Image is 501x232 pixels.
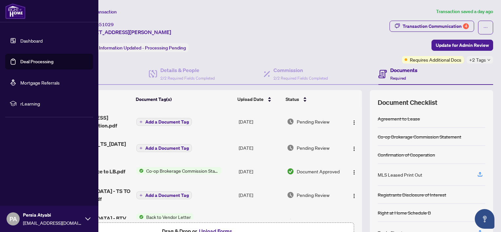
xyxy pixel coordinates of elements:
span: Pending Review [297,191,330,199]
span: Update for Admin Review [436,40,489,50]
span: Document Approved [297,168,340,175]
img: Document Status [287,191,294,199]
td: [DATE] [236,135,284,161]
img: Logo [351,146,357,151]
span: Add a Document Tag [145,146,189,150]
th: Document Tag(s) [133,90,235,108]
span: plus [139,120,143,124]
img: Logo [351,193,357,199]
span: plus [139,146,143,150]
button: Logo [349,143,359,153]
button: Update for Admin Review [431,40,493,51]
img: Logo [351,170,357,175]
a: Dashboard [20,38,43,44]
button: Logo [349,116,359,127]
button: Add a Document Tag [136,191,192,200]
div: Confirmation of Cooperation [378,151,435,158]
img: Document Status [287,168,294,175]
span: 2/2 Required Fields Completed [160,76,215,81]
td: [DATE] [236,182,284,208]
span: +2 Tags [469,56,486,64]
div: Co-op Brokerage Commission Statement [378,133,461,140]
img: Document Status [287,219,294,226]
span: Add a Document Tag [145,193,189,198]
th: Upload Date [235,90,283,108]
span: Status [286,96,299,103]
button: Add a Document Tag [136,118,192,126]
button: Logo [349,166,359,177]
article: Transaction saved a day ago [436,8,493,15]
span: Persia Atyabi [23,211,82,219]
td: [DATE] [236,108,284,135]
span: Information Updated - Processing Pending [99,45,186,51]
h4: Details & People [160,66,215,74]
span: Upload Date [237,96,264,103]
img: logo [5,3,26,19]
div: Transaction Communication [403,21,469,31]
td: [DATE] [236,161,284,182]
span: Co-op Brokerage Commission Statement [144,167,221,174]
div: Agreement to Lease [378,115,420,122]
a: Mortgage Referrals [20,80,60,86]
button: Add a Document Tag [136,144,192,152]
div: MLS Leased Print Out [378,171,422,178]
img: Status Icon [136,213,144,221]
span: Back to Vendor Letter [144,213,193,221]
span: [EMAIL_ADDRESS][DOMAIN_NAME] [23,219,82,226]
button: Status IconCo-op Brokerage Commission Statement [136,167,221,174]
span: Add a Document Tag [145,120,189,124]
button: Logo [349,217,359,227]
span: Required [390,76,406,81]
span: Requires Additional Docs [410,56,461,63]
th: Status [283,90,343,108]
img: Status Icon [136,167,144,174]
button: Add a Document Tag [136,191,192,199]
span: Pending Review [297,118,330,125]
span: Pending Review [297,144,330,151]
button: Transaction Communication4 [390,21,474,32]
div: Right at Home Schedule B [378,209,431,216]
img: Document Status [287,144,294,151]
span: [STREET_ADDRESS][PERSON_NAME] [81,28,171,36]
h4: Commission [273,66,328,74]
span: 51029 [99,22,114,28]
span: rLearning [20,100,89,107]
span: plus [139,194,143,197]
div: 4 [463,23,469,29]
span: 2/2 Required Fields Completed [273,76,328,81]
button: Logo [349,190,359,200]
span: Document Approved [297,219,340,226]
div: Status: [81,43,189,52]
span: down [487,58,491,62]
span: View Transaction [82,9,117,15]
div: Registrants Disclosure of Interest [378,191,446,198]
img: Document Status [287,118,294,125]
span: ellipsis [483,25,488,30]
button: Open asap [475,209,494,229]
span: Document Checklist [378,98,437,107]
button: Add a Document Tag [136,144,192,152]
button: Status IconBack to Vendor Letter [136,213,193,231]
span: PA [10,214,17,223]
a: Deal Processing [20,59,53,65]
img: Logo [351,120,357,125]
h4: Documents [390,66,417,74]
